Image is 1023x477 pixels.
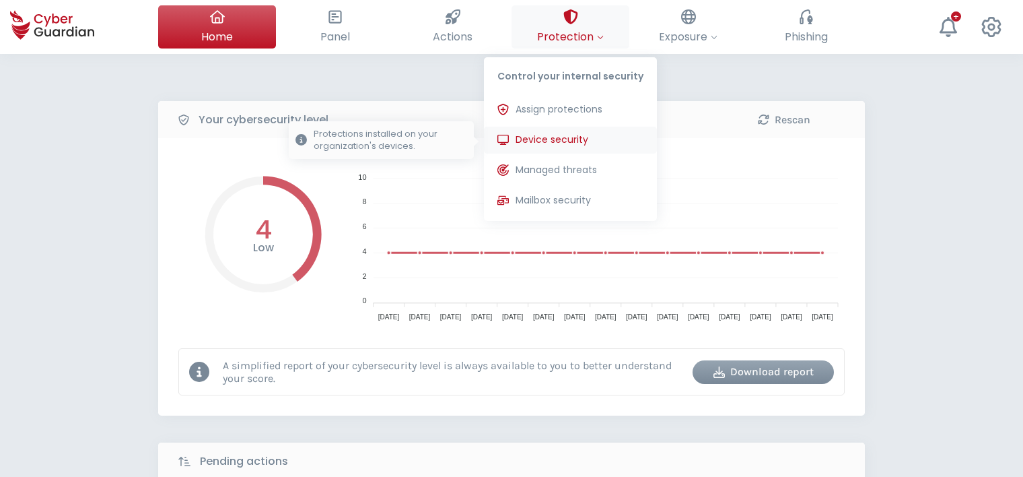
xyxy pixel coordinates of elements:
div: + [951,11,961,22]
tspan: 0 [362,296,366,305]
p: Control your internal security [484,57,657,90]
button: Assign protections [484,96,657,123]
button: Phishing [747,5,865,49]
button: Panel [276,5,394,49]
tspan: [DATE] [719,313,740,321]
tspan: [DATE] [564,313,586,321]
tspan: 10 [358,173,366,181]
button: Home [158,5,276,49]
tspan: [DATE] [533,313,555,321]
tspan: [DATE] [471,313,493,321]
span: Assign protections [516,102,602,117]
span: Device security [516,133,588,147]
tspan: [DATE] [502,313,524,321]
tspan: [DATE] [750,313,771,321]
tspan: 8 [362,197,366,205]
button: Device securityProtections installed on your organization's devices. [484,127,657,154]
p: Protections installed on your organization's devices. [314,128,467,152]
span: Home [201,28,233,45]
span: Phishing [785,28,828,45]
button: Actions [394,5,511,49]
span: Mailbox security [516,193,591,208]
b: Pending actions [200,453,288,470]
span: Actions [433,28,472,45]
button: Managed threats [484,157,657,184]
tspan: 2 [362,272,366,280]
tspan: [DATE] [812,313,833,321]
div: Download report [703,364,824,380]
tspan: [DATE] [657,313,678,321]
tspan: [DATE] [409,313,431,321]
button: Exposure [629,5,747,49]
tspan: [DATE] [626,313,647,321]
button: Rescan [713,108,855,131]
tspan: [DATE] [378,313,400,321]
button: Download report [693,360,834,384]
b: Your cybersecurity level [199,112,328,128]
span: Panel [320,28,350,45]
button: Mailbox security [484,187,657,214]
tspan: [DATE] [595,313,616,321]
tspan: [DATE] [781,313,802,321]
span: Protection [537,28,604,45]
button: ProtectionControl your internal securityAssign protectionsDevice securityProtections installed on... [511,5,629,49]
tspan: 4 [362,247,366,255]
div: Rescan [724,112,845,128]
tspan: [DATE] [440,313,462,321]
span: Managed threats [516,163,597,177]
p: A simplified report of your cybersecurity level is always available to you to better understand y... [223,359,682,385]
span: Exposure [659,28,717,45]
tspan: [DATE] [688,313,709,321]
tspan: 6 [362,222,366,230]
